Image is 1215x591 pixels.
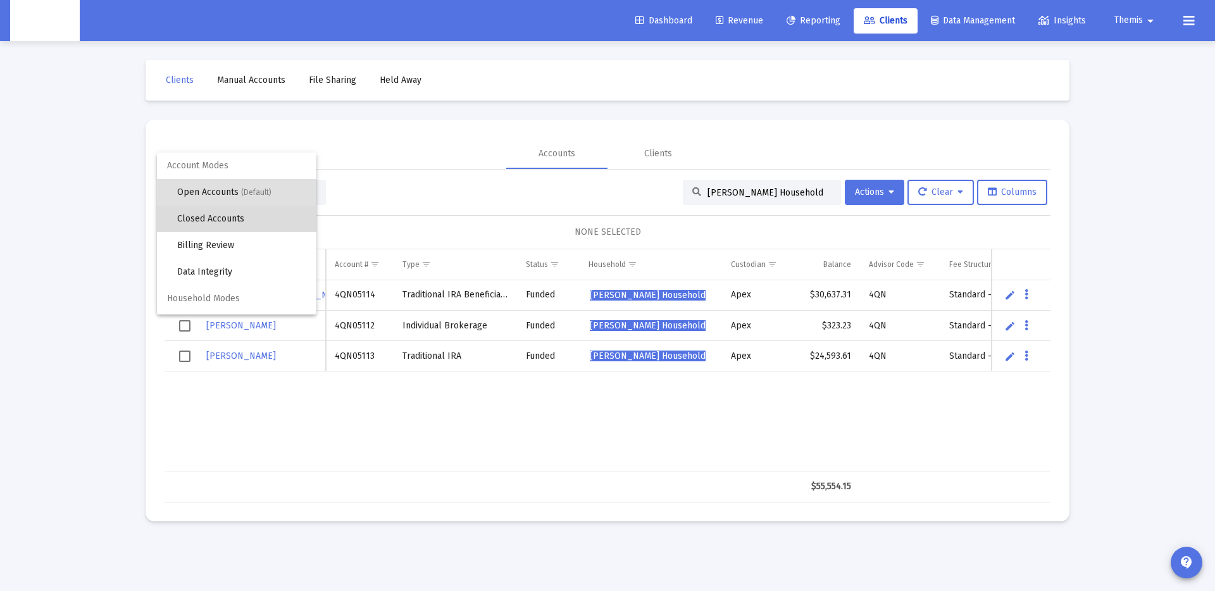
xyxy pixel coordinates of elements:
span: Billing Review [177,232,306,259]
span: Account Modes [157,152,316,179]
span: Open Accounts [177,179,306,206]
span: Closed Accounts [177,206,306,232]
span: (Default) [241,188,271,197]
span: Household Modes [157,285,316,312]
span: Data Integrity [177,259,306,285]
span: Households [177,312,306,339]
